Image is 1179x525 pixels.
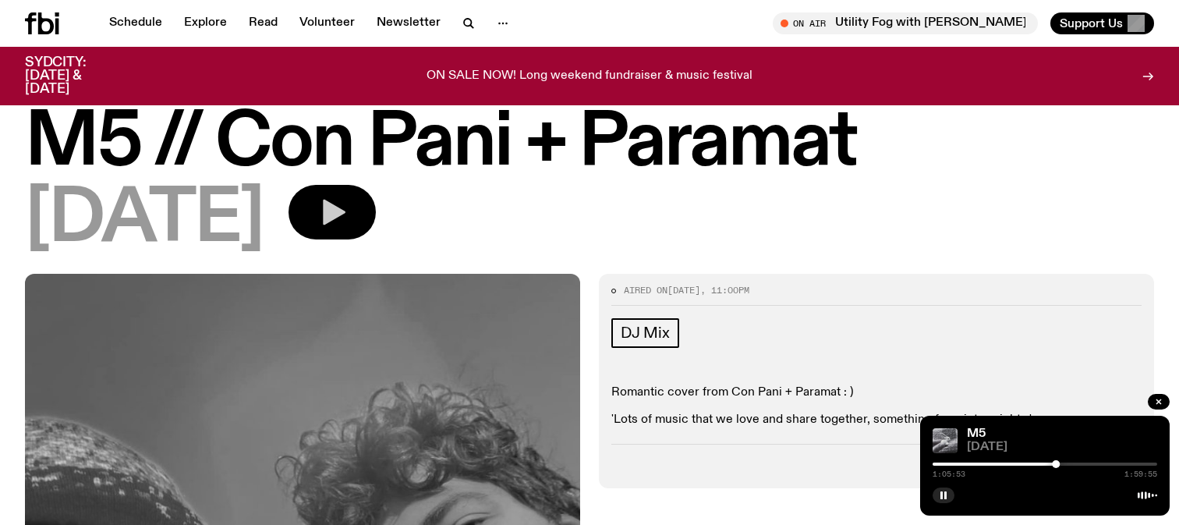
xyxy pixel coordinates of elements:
span: [DATE] [667,284,700,296]
a: Volunteer [290,12,364,34]
p: Romantic cover from Con Pani + Paramat : ) [611,385,1142,400]
p: ON SALE NOW! Long weekend fundraiser & music festival [427,69,752,83]
button: On AirUtility Fog with [PERSON_NAME] [773,12,1038,34]
a: DJ Mix [611,318,679,348]
span: Support Us [1060,16,1123,30]
a: M5 [967,427,986,440]
span: , 11:00pm [700,284,749,296]
a: Explore [175,12,236,34]
span: 1:59:55 [1124,470,1157,478]
h3: SYDCITY: [DATE] & [DATE] [25,56,125,96]
p: 'Lots of music that we love and share together, something for winter nights.' [611,413,1142,427]
span: [DATE] [967,442,1157,453]
span: Aired on [624,284,667,296]
span: [DATE] [25,185,264,255]
a: Schedule [100,12,172,34]
button: Support Us [1050,12,1154,34]
span: 1:05:53 [933,470,965,478]
a: Newsletter [367,12,450,34]
span: DJ Mix [621,325,670,342]
a: Read [239,12,287,34]
h1: M5 // Con Pani + Paramat [25,108,1154,179]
